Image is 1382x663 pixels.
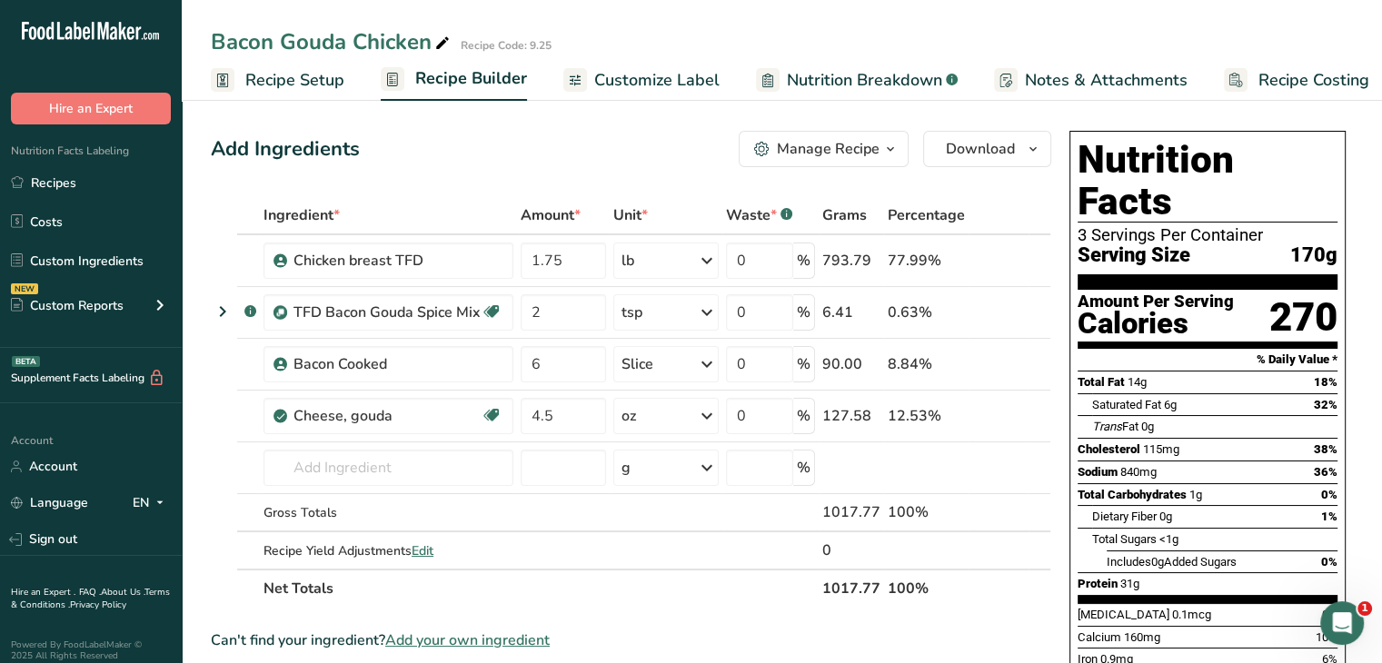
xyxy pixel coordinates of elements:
[613,204,648,226] span: Unit
[11,586,170,611] a: Terms & Conditions .
[1189,488,1202,501] span: 1g
[11,487,88,519] a: Language
[1092,420,1122,433] i: Trans
[1078,375,1125,389] span: Total Fat
[412,542,433,559] span: Edit
[621,302,642,323] div: tsp
[1164,398,1177,411] span: 6g
[293,405,481,427] div: Cheese, gouda
[1120,577,1139,590] span: 31g
[1025,68,1188,93] span: Notes & Attachments
[1314,375,1337,389] span: 18%
[777,138,880,160] div: Manage Recipe
[1120,465,1157,479] span: 840mg
[1092,398,1161,411] span: Saturated Fat
[1078,577,1118,590] span: Protein
[11,93,171,124] button: Hire an Expert
[211,25,453,58] div: Bacon Gouda Chicken
[1078,465,1118,479] span: Sodium
[12,356,40,367] div: BETA
[11,586,75,599] a: Hire an Expert .
[273,306,287,320] img: Sub Recipe
[1078,226,1337,244] div: 3 Servings Per Container
[1078,311,1234,337] div: Calories
[1078,349,1337,371] section: % Daily Value *
[1224,60,1369,101] a: Recipe Costing
[888,501,965,523] div: 100%
[263,204,340,226] span: Ingredient
[1357,601,1372,616] span: 1
[1320,601,1364,645] iframe: Intercom live chat
[293,353,502,375] div: Bacon Cooked
[263,541,513,560] div: Recipe Yield Adjustments
[1159,532,1178,546] span: <1g
[293,302,481,323] div: TFD Bacon Gouda Spice Mix
[1141,420,1154,433] span: 0g
[1321,488,1337,501] span: 0%
[621,353,653,375] div: Slice
[822,353,880,375] div: 90.00
[884,569,969,607] th: 100%
[260,569,819,607] th: Net Totals
[1258,68,1369,93] span: Recipe Costing
[1321,555,1337,569] span: 0%
[11,283,38,294] div: NEW
[11,296,124,315] div: Custom Reports
[1078,630,1121,644] span: Calcium
[1078,608,1169,621] span: [MEDICAL_DATA]
[1316,630,1337,644] span: 10%
[1314,442,1337,456] span: 38%
[263,503,513,522] div: Gross Totals
[133,492,171,514] div: EN
[1124,630,1160,644] span: 160mg
[822,539,880,561] div: 0
[1092,420,1138,433] span: Fat
[994,60,1188,101] a: Notes & Attachments
[621,405,636,427] div: oz
[923,131,1051,167] button: Download
[819,569,884,607] th: 1017.77
[211,134,360,164] div: Add Ingredients
[563,60,720,101] a: Customize Label
[822,501,880,523] div: 1017.77
[946,138,1015,160] span: Download
[521,204,581,226] span: Amount
[1078,488,1187,501] span: Total Carbohydrates
[1078,442,1140,456] span: Cholesterol
[1143,442,1179,456] span: 115mg
[1290,244,1337,267] span: 170g
[245,68,344,93] span: Recipe Setup
[1092,510,1157,523] span: Dietary Fiber
[621,457,631,479] div: g
[888,302,965,323] div: 0.63%
[211,60,344,101] a: Recipe Setup
[822,204,867,226] span: Grams
[381,58,527,102] a: Recipe Builder
[1078,244,1190,267] span: Serving Size
[1172,608,1211,621] span: 0.1mcg
[1151,555,1164,569] span: 0g
[385,629,550,651] span: Add your own ingredient
[822,302,880,323] div: 6.41
[787,68,942,93] span: Nutrition Breakdown
[888,204,965,226] span: Percentage
[822,405,880,427] div: 127.58
[211,629,1051,651] div: Can't find your ingredient?
[101,586,144,599] a: About Us .
[1128,375,1147,389] span: 14g
[11,639,171,661] div: Powered By FoodLabelMaker © 2025 All Rights Reserved
[888,405,965,427] div: 12.53%
[461,37,552,54] div: Recipe Code: 9.25
[1078,139,1337,223] h1: Nutrition Facts
[888,353,965,375] div: 8.84%
[1314,398,1337,411] span: 32%
[1159,510,1172,523] span: 0g
[726,204,792,226] div: Waste
[888,250,965,272] div: 77.99%
[415,66,527,91] span: Recipe Builder
[1321,510,1337,523] span: 1%
[293,250,502,272] div: Chicken breast TFD
[79,586,101,599] a: FAQ .
[1107,555,1237,569] span: Includes Added Sugars
[739,131,909,167] button: Manage Recipe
